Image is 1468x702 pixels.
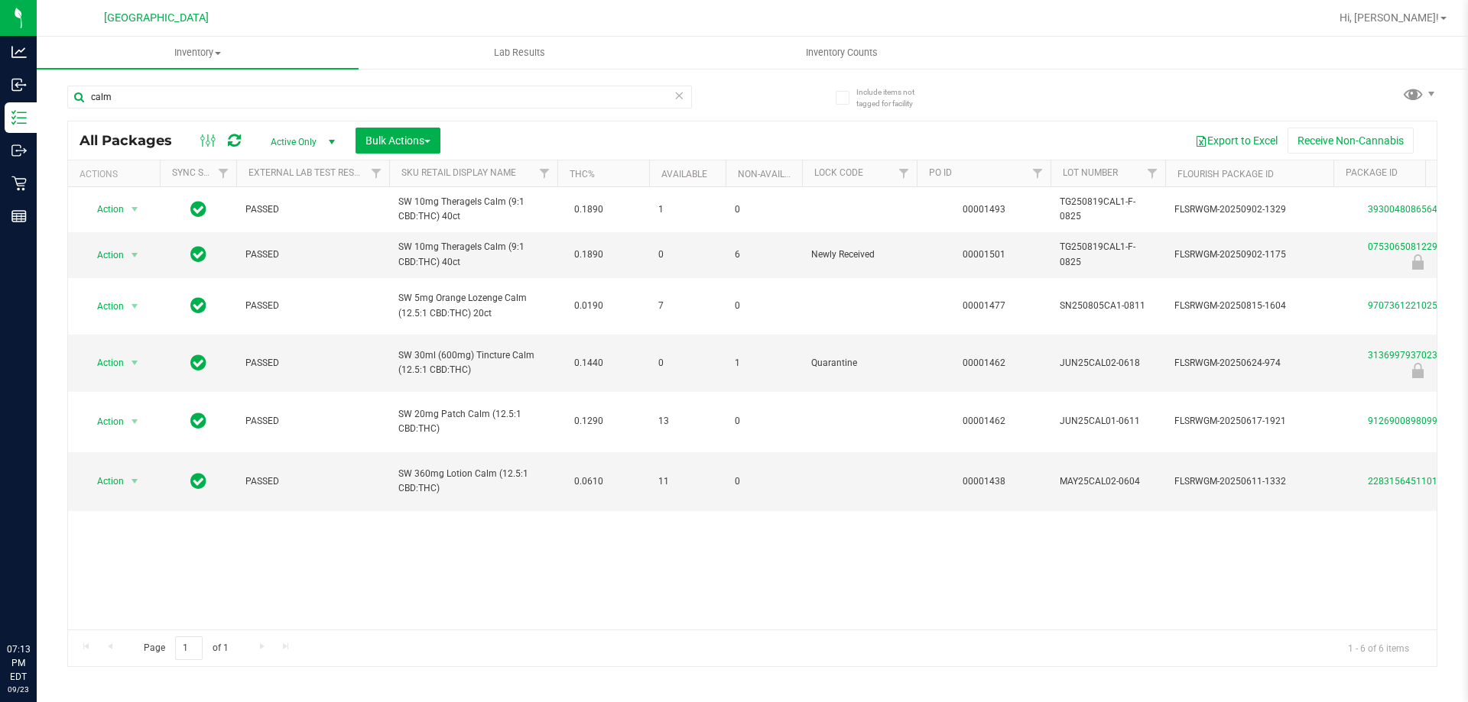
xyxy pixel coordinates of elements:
span: SW 360mg Lotion Calm (12.5:1 CBD:THC) [398,467,548,496]
span: JUN25CAL01-0611 [1060,414,1156,429]
inline-svg: Inbound [11,77,27,92]
span: Bulk Actions [365,134,430,147]
span: SW 10mg Theragels Calm (9:1 CBD:THC) 40ct [398,240,548,269]
a: 2283156451101977 [1368,476,1453,487]
span: 0.0190 [567,295,611,317]
span: Page of 1 [131,636,241,660]
span: FLSRWGM-20250611-1332 [1174,474,1324,489]
span: [GEOGRAPHIC_DATA] [104,11,209,24]
a: Lock Code [814,167,863,178]
a: Inventory [37,37,359,69]
span: Include items not tagged for facility [856,86,933,109]
span: Inventory Counts [785,46,898,60]
span: PASSED [245,247,380,262]
a: Sync Status [172,167,231,178]
a: Sku Retail Display Name [401,167,516,178]
inline-svg: Analytics [11,44,27,60]
a: Package ID [1346,167,1398,178]
a: 00001477 [963,300,1005,311]
span: 0.1890 [567,244,611,266]
a: 00001438 [963,476,1005,487]
a: 9707361221025967 [1368,300,1453,311]
span: FLSRWGM-20250617-1921 [1174,414,1324,429]
span: All Packages [80,132,187,149]
span: 0 [735,202,793,217]
span: 0.1440 [567,352,611,374]
span: 0 [735,474,793,489]
span: select [125,411,145,432]
span: PASSED [245,299,380,313]
span: Clear [674,86,684,105]
span: Action [83,296,125,317]
a: Lot Number [1063,167,1118,178]
span: FLSRWGM-20250815-1604 [1174,299,1324,313]
span: 1 - 6 of 6 items [1336,636,1421,659]
a: Filter [532,160,557,186]
span: Lab Results [473,46,566,60]
p: 09/23 [7,684,30,695]
span: 0.1290 [567,410,611,432]
span: 1 [658,202,716,217]
a: 3136997937023078 [1368,350,1453,361]
a: Filter [1025,160,1051,186]
a: PO ID [929,167,952,178]
inline-svg: Outbound [11,143,27,158]
a: Filter [892,160,917,186]
span: FLSRWGM-20250624-974 [1174,356,1324,370]
span: select [125,244,145,266]
span: FLSRWGM-20250902-1175 [1174,247,1324,262]
span: 7 [658,299,716,313]
p: 07:13 PM EDT [7,642,30,684]
inline-svg: Reports [11,209,27,224]
a: Flourish Package ID [1177,169,1274,180]
span: select [125,352,145,374]
span: SN250805CA1-0811 [1060,299,1156,313]
span: SW 10mg Theragels Calm (9:1 CBD:THC) 40ct [398,195,548,224]
span: SW 30ml (600mg) Tincture Calm (12.5:1 CBD:THC) [398,348,548,377]
span: In Sync [190,244,206,265]
a: 00001462 [963,416,1005,426]
span: 13 [658,414,716,429]
a: Non-Available [738,169,806,180]
span: 0 [735,299,793,313]
inline-svg: Retail [11,176,27,191]
a: 0753065081229835 [1368,241,1453,252]
input: 1 [175,636,203,660]
button: Bulk Actions [356,128,440,154]
a: 3930048086564673 [1368,204,1453,215]
span: In Sync [190,199,206,220]
span: PASSED [245,474,380,489]
span: In Sync [190,295,206,316]
a: Inventory Counts [680,37,1002,69]
input: Search Package ID, Item Name, SKU, Lot or Part Number... [67,86,692,108]
span: select [125,199,145,220]
span: 6 [735,247,793,262]
a: 00001501 [963,249,1005,260]
span: FLSRWGM-20250902-1329 [1174,202,1324,217]
span: select [125,471,145,492]
span: TG250819CAL1-F-0825 [1060,195,1156,224]
a: THC% [570,169,595,180]
span: In Sync [190,352,206,374]
span: JUN25CAL02-0618 [1060,356,1156,370]
span: PASSED [245,414,380,429]
inline-svg: Inventory [11,110,27,125]
span: PASSED [245,356,380,370]
span: Newly Received [811,247,908,262]
a: External Lab Test Result [248,167,369,178]
span: Hi, [PERSON_NAME]! [1340,11,1439,24]
span: MAY25CAL02-0604 [1060,474,1156,489]
span: Action [83,352,125,374]
button: Export to Excel [1185,128,1288,154]
span: In Sync [190,471,206,492]
a: Available [661,169,707,180]
span: Inventory [37,46,359,60]
button: Receive Non-Cannabis [1288,128,1414,154]
span: select [125,296,145,317]
span: Action [83,244,125,266]
span: PASSED [245,202,380,217]
span: SW 5mg Orange Lozenge Calm (12.5:1 CBD:THC) 20ct [398,291,548,320]
a: 00001493 [963,204,1005,215]
span: TG250819CAL1-F-0825 [1060,240,1156,269]
a: 9126900898099174 [1368,416,1453,426]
